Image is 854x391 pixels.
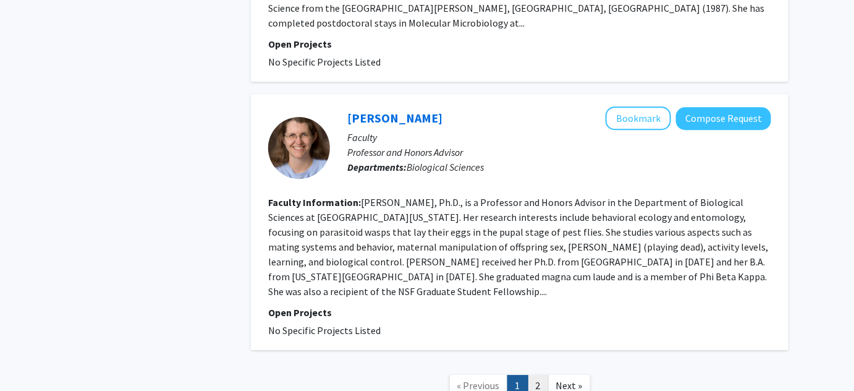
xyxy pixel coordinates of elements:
p: Open Projects [268,37,771,51]
button: Compose Request to Bethia King [676,107,771,130]
fg-read-more: [PERSON_NAME], Ph.D., is a Professor and Honors Advisor in the Department of Biological Sciences ... [268,196,768,298]
b: Faculty Information: [268,196,361,208]
a: [PERSON_NAME] [347,110,442,126]
b: Departments: [347,161,407,173]
span: No Specific Projects Listed [268,56,381,68]
p: Faculty [347,130,771,145]
button: Add Bethia King to Bookmarks [606,106,671,130]
span: Biological Sciences [407,161,484,173]
iframe: Chat [9,335,53,382]
p: Open Projects [268,305,771,320]
p: Professor and Honors Advisor [347,145,771,160]
span: No Specific Projects Listed [268,324,381,337]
